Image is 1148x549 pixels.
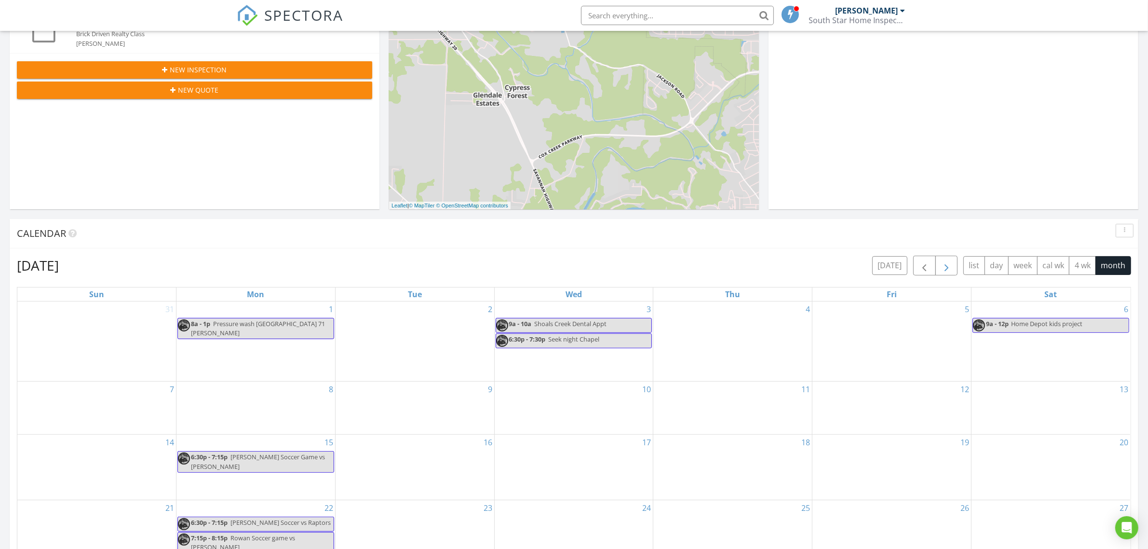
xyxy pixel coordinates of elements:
td: Go to September 11, 2025 [653,382,812,435]
a: Go to September 16, 2025 [482,435,494,450]
button: Previous month [913,256,936,275]
td: Go to September 19, 2025 [812,435,972,500]
td: Go to September 2, 2025 [335,302,494,382]
div: [PERSON_NAME] [836,6,898,15]
span: Seek night Chapel [549,335,600,343]
td: Go to September 15, 2025 [176,435,336,500]
a: Go to August 31, 2025 [163,302,176,317]
a: Go to September 10, 2025 [640,382,653,397]
span: [PERSON_NAME] Soccer vs Raptors [230,518,331,527]
button: week [1008,256,1038,275]
td: Go to September 17, 2025 [494,435,653,500]
span: New Quote [178,85,219,95]
td: Go to September 8, 2025 [176,382,336,435]
td: Go to September 16, 2025 [335,435,494,500]
a: Go to September 26, 2025 [959,500,971,516]
img: 20220601_122117.jpg [496,335,508,347]
a: Go to September 12, 2025 [959,382,971,397]
span: 6:30p - 7:15p [191,453,228,461]
a: Go to September 23, 2025 [482,500,494,516]
div: | [389,202,511,210]
button: list [963,256,985,275]
a: Go to September 20, 2025 [1118,435,1130,450]
td: Go to September 12, 2025 [812,382,972,435]
a: Saturday [1042,288,1059,301]
input: Search everything... [581,6,774,25]
span: Shoals Creek Dental Appt [535,319,607,328]
button: New Quote [17,82,372,99]
a: Tuesday [406,288,424,301]
td: Go to September 4, 2025 [653,302,812,382]
div: Open Intercom Messenger [1115,516,1138,539]
img: 20220601_122117.jpg [973,319,985,331]
a: Friday [885,288,899,301]
div: [PERSON_NAME] [76,39,343,48]
span: 6:30p - 7:15p [191,518,228,527]
span: Pressure wash [GEOGRAPHIC_DATA] 71 [PERSON_NAME] [191,319,325,337]
a: Go to September 1, 2025 [327,302,335,317]
span: Calendar [17,227,66,240]
a: Go to September 19, 2025 [959,435,971,450]
a: Go to September 22, 2025 [323,500,335,516]
span: New Inspection [170,65,227,75]
img: 20220601_122117.jpg [178,319,190,331]
td: Go to September 7, 2025 [17,382,176,435]
a: SPECTORA [237,13,344,33]
a: Go to September 14, 2025 [163,435,176,450]
div: Brick Driven Realty Class [76,29,343,39]
a: Go to September 2, 2025 [486,302,494,317]
td: Go to September 13, 2025 [971,382,1130,435]
span: 7:15p - 8:15p [191,534,228,542]
a: Go to September 15, 2025 [323,435,335,450]
span: Home Depot kids project [1012,319,1083,328]
a: Go to September 17, 2025 [640,435,653,450]
span: 9a - 12p [986,319,1009,328]
td: Go to September 5, 2025 [812,302,972,382]
img: 20220601_122117.jpg [178,534,190,546]
span: SPECTORA [265,5,344,25]
td: Go to September 9, 2025 [335,382,494,435]
a: Leaflet [392,203,407,208]
td: Go to August 31, 2025 [17,302,176,382]
a: Go to September 3, 2025 [645,302,653,317]
a: Go to September 27, 2025 [1118,500,1130,516]
td: Go to September 3, 2025 [494,302,653,382]
td: Go to September 6, 2025 [971,302,1130,382]
td: Go to September 18, 2025 [653,435,812,500]
button: 4 wk [1069,256,1096,275]
a: Go to September 25, 2025 [799,500,812,516]
a: Go to September 5, 2025 [963,302,971,317]
img: The Best Home Inspection Software - Spectora [237,5,258,26]
a: Go to September 18, 2025 [799,435,812,450]
a: Go to September 24, 2025 [640,500,653,516]
a: Go to September 11, 2025 [799,382,812,397]
a: Go to September 9, 2025 [486,382,494,397]
a: Go to September 8, 2025 [327,382,335,397]
img: 20220601_122117.jpg [496,319,508,331]
a: Go to September 6, 2025 [1122,302,1130,317]
a: Go to September 7, 2025 [168,382,176,397]
h2: [DATE] [17,256,59,275]
span: 9a - 10a [509,319,532,328]
button: month [1095,256,1131,275]
td: Go to September 14, 2025 [17,435,176,500]
a: Thursday [723,288,742,301]
a: Go to September 4, 2025 [804,302,812,317]
span: [PERSON_NAME] Soccer Game vs [PERSON_NAME] [191,453,325,470]
a: Monday [245,288,267,301]
a: Go to September 21, 2025 [163,500,176,516]
img: 20220601_122117.jpg [178,518,190,530]
a: © MapTiler [409,203,435,208]
img: 20220601_122117.jpg [178,453,190,465]
span: 6:30p - 7:30p [509,335,546,343]
div: South Star Home Inspections of The Shoals [809,15,905,25]
button: day [985,256,1009,275]
td: Go to September 1, 2025 [176,302,336,382]
a: © OpenStreetMap contributors [436,203,508,208]
td: Go to September 10, 2025 [494,382,653,435]
button: New Inspection [17,61,372,79]
button: Next month [935,256,958,275]
a: Wednesday [564,288,584,301]
span: 8a - 1p [191,319,210,328]
button: [DATE] [872,256,907,275]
